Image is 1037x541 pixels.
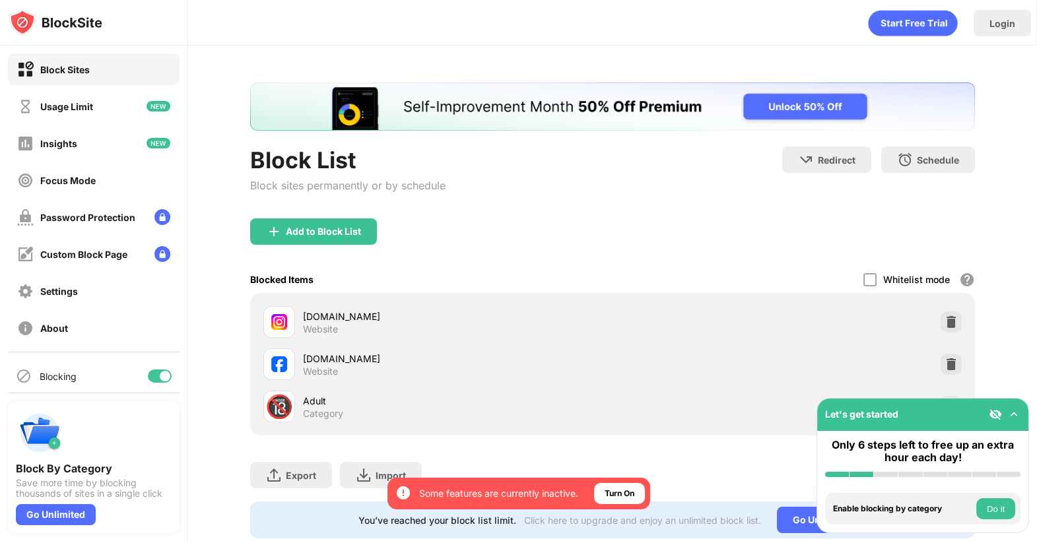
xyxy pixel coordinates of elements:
[917,154,959,166] div: Schedule
[17,172,34,189] img: focus-off.svg
[303,394,613,408] div: Adult
[271,356,287,372] img: favicons
[825,408,898,420] div: Let's get started
[250,179,446,192] div: Block sites permanently or by schedule
[16,409,63,457] img: push-categories.svg
[286,470,316,481] div: Export
[154,209,170,225] img: lock-menu.svg
[250,274,314,285] div: Blocked Items
[250,82,975,131] iframe: Banner
[16,368,32,384] img: blocking-icon.svg
[40,64,90,75] div: Block Sites
[17,209,34,226] img: password-protection-off.svg
[147,138,170,148] img: new-icon.svg
[40,101,93,112] div: Usage Limit
[524,515,761,526] div: Click here to upgrade and enjoy an unlimited block list.
[16,478,172,499] div: Save more time by blocking thousands of sites in a single click
[286,226,361,237] div: Add to Block List
[303,309,613,323] div: [DOMAIN_NAME]
[40,138,77,149] div: Insights
[265,393,293,420] div: 🔞
[1007,408,1020,421] img: omni-setup-toggle.svg
[154,246,170,262] img: lock-menu.svg
[40,323,68,334] div: About
[16,462,172,475] div: Block By Category
[17,320,34,336] img: about-off.svg
[303,352,613,366] div: [DOMAIN_NAME]
[250,146,446,174] div: Block List
[605,487,634,500] div: Turn On
[989,408,1002,421] img: eye-not-visible.svg
[833,504,973,513] div: Enable blocking by category
[883,274,950,285] div: Whitelist mode
[40,371,77,382] div: Blocking
[818,154,855,166] div: Redirect
[147,101,170,111] img: new-icon.svg
[303,323,338,335] div: Website
[976,498,1015,519] button: Do it
[17,246,34,263] img: customize-block-page-off.svg
[825,439,1020,464] div: Only 6 steps left to free up an extra hour each day!
[419,487,578,500] div: Some features are currently inactive.
[40,249,127,260] div: Custom Block Page
[40,175,96,186] div: Focus Mode
[358,515,516,526] div: You’ve reached your block list limit.
[271,314,287,330] img: favicons
[868,10,958,36] div: animation
[16,504,96,525] div: Go Unlimited
[777,507,867,533] div: Go Unlimited
[303,366,338,377] div: Website
[9,9,102,36] img: logo-blocksite.svg
[17,283,34,300] img: settings-off.svg
[40,286,78,297] div: Settings
[17,61,34,78] img: block-on.svg
[376,470,406,481] div: Import
[17,135,34,152] img: insights-off.svg
[395,485,411,501] img: error-circle-white.svg
[303,408,343,420] div: Category
[17,98,34,115] img: time-usage-off.svg
[989,18,1015,29] div: Login
[40,212,135,223] div: Password Protection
